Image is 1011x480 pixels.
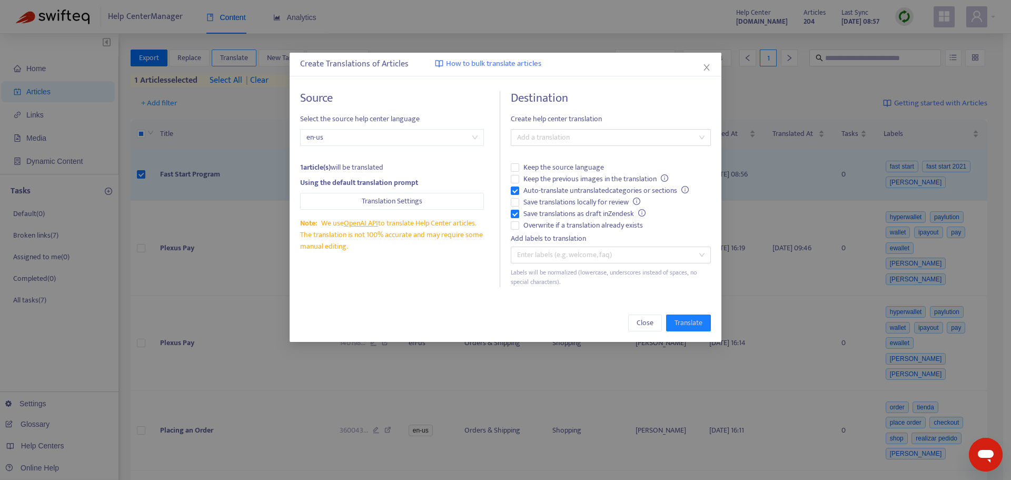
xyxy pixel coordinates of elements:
[637,317,653,329] span: Close
[435,60,443,68] img: image-link
[666,315,711,331] button: Translate
[300,58,711,71] div: Create Translations of Articles
[519,185,693,197] span: Auto-translate untranslated categories or sections
[633,198,640,205] span: info-circle
[519,208,650,220] span: Save translations as draft in Zendesk
[519,197,645,208] span: Save translations locally for review
[300,113,484,125] span: Select the source help center language
[300,161,331,173] strong: 1 article(s)
[511,268,711,288] div: Labels will be normalized (lowercase, underscores instead of spaces, no special characters).
[435,58,541,70] a: How to bulk translate articles
[702,63,711,72] span: close
[300,162,484,173] div: will be translated
[511,113,711,125] span: Create help center translation
[446,58,541,70] span: How to bulk translate articles
[306,130,478,145] span: en-us
[519,162,608,173] span: Keep the source language
[661,174,668,182] span: info-circle
[969,438,1003,472] iframe: Button to launch messaging window
[362,195,422,207] span: Translation Settings
[300,218,484,252] div: We use to translate Help Center articles. The translation is not 100% accurate and may require so...
[511,91,711,105] h4: Destination
[300,217,317,229] span: Note:
[300,91,484,105] h4: Source
[511,233,711,244] div: Add labels to translation
[638,209,646,217] span: info-circle
[300,177,484,189] div: Using the default translation prompt
[344,217,378,229] a: OpenAI API
[628,315,662,331] button: Close
[519,220,647,231] span: Overwrite if a translation already exists
[519,173,672,185] span: Keep the previous images in the translation
[681,186,689,193] span: info-circle
[701,62,712,73] button: Close
[300,193,484,210] button: Translation Settings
